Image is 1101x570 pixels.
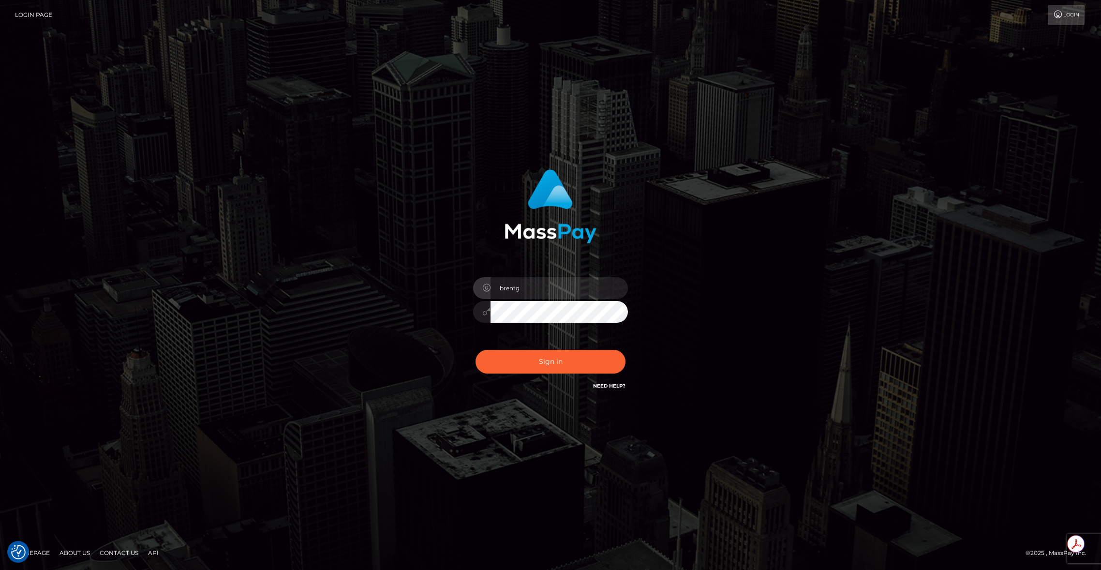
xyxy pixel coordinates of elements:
[11,545,26,559] img: Revisit consent button
[11,545,26,559] button: Consent Preferences
[505,169,596,243] img: MassPay Login
[491,277,628,299] input: Username...
[144,545,163,560] a: API
[1026,548,1094,558] div: © 2025 , MassPay Inc.
[1048,5,1085,25] a: Login
[593,383,625,389] a: Need Help?
[476,350,625,374] button: Sign in
[56,545,94,560] a: About Us
[96,545,142,560] a: Contact Us
[11,545,54,560] a: Homepage
[15,5,52,25] a: Login Page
